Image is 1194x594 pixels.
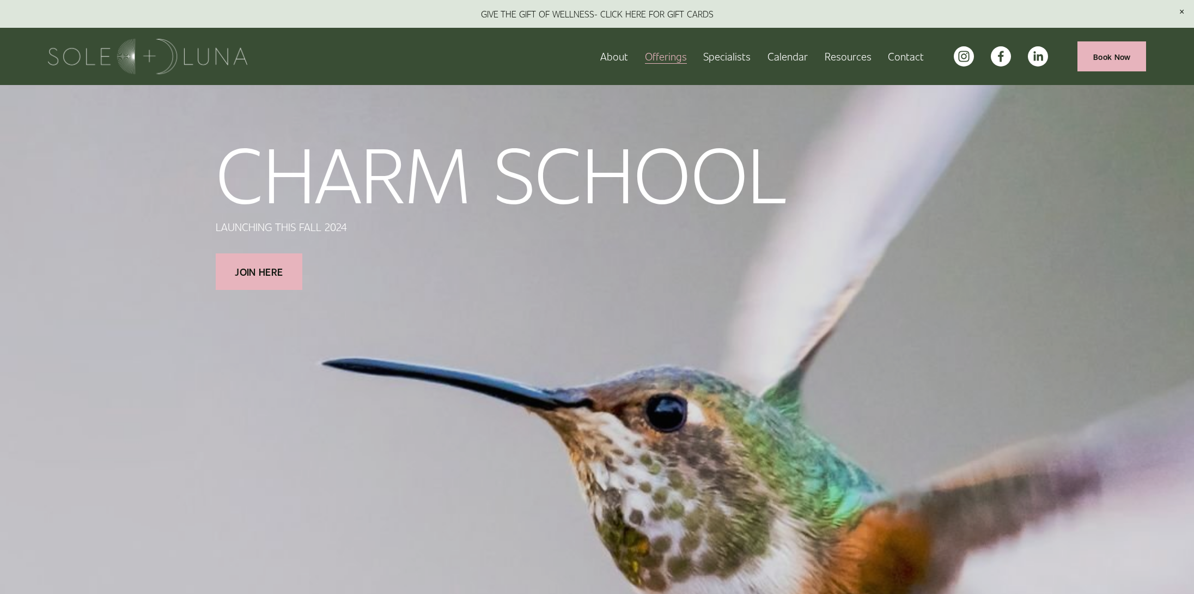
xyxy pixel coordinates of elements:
[216,133,787,210] p: CHARM SCHOOL
[645,48,687,65] span: Offerings
[767,47,808,66] a: Calendar
[1077,41,1146,71] a: Book Now
[216,253,302,289] a: JOIN HERE
[645,47,687,66] a: folder dropdown
[825,48,872,65] span: Resources
[888,47,924,66] a: Contact
[703,47,751,66] a: Specialists
[954,46,974,66] a: instagram-unauth
[216,219,788,235] p: LAUNCHING THIS FALL 2024
[600,47,628,66] a: About
[991,46,1011,66] a: facebook-unauth
[48,39,248,74] img: Sole + Luna
[825,47,872,66] a: folder dropdown
[1028,46,1048,66] a: LinkedIn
